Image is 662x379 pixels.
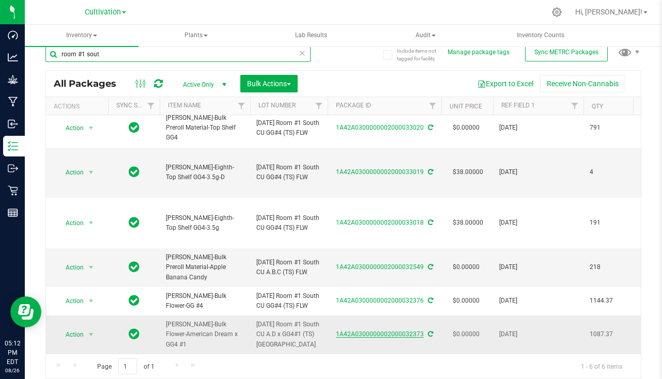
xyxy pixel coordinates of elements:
[254,25,368,46] a: Lab Results
[499,262,577,272] span: [DATE]
[525,43,608,61] button: Sync METRC Packages
[575,8,642,16] span: Hi, [PERSON_NAME]!
[336,102,371,109] a: Package ID
[166,113,244,143] span: [PERSON_NAME]-Bulk Preroll Material-Top Shelf GG4
[566,97,583,115] a: Filter
[281,31,341,40] span: Lab Results
[129,120,140,135] span: In Sync
[499,329,577,339] span: [DATE]
[256,213,321,233] span: [DATE] Room #1 South CU GG#4 (TS) FLW
[256,163,321,182] span: [DATE] Room #1 South CU GG#4 (TS) FLW
[85,294,98,308] span: select
[85,8,121,17] span: Cultivation
[8,52,18,62] inline-svg: Analytics
[573,358,630,374] span: 1 - 6 of 6 items
[166,163,244,182] span: [PERSON_NAME]-Eighth-Top Shelf GG4-3.5g-D
[85,260,98,275] span: select
[143,97,160,115] a: Filter
[8,141,18,151] inline-svg: Inventory
[258,102,296,109] a: Lot Number
[56,121,84,135] span: Action
[590,296,629,306] span: 1144.37
[168,102,201,109] a: Item Name
[140,25,253,46] a: Plants
[240,75,298,92] button: Bulk Actions
[8,163,18,173] inline-svg: Outbound
[499,167,577,177] span: [DATE]
[448,260,485,275] span: $0.00000
[501,102,535,109] a: Ref Field 1
[166,252,244,282] span: [PERSON_NAME]-Bulk Preroll Material-Apple Banana Candy
[426,297,433,304] span: Sync from Compliance System
[590,262,629,272] span: 218
[336,263,424,271] a: 1A42A0300000002000032549
[590,123,629,133] span: 791
[88,358,163,374] span: Page of 1
[129,260,140,274] span: In Sync
[45,46,311,62] input: Search Package ID, Item Name, SKU, Lot or Part Number...
[336,330,424,338] a: 1A42A0300000002000032373
[8,97,18,107] inline-svg: Manufacturing
[140,25,253,46] span: Plants
[54,78,127,89] span: All Packages
[448,120,485,135] span: $0.00000
[129,327,140,341] span: In Sync
[448,327,485,342] span: $0.00000
[8,30,18,40] inline-svg: Dashboard
[56,216,84,230] span: Action
[5,367,20,374] p: 08/26
[336,124,424,131] a: 1A42A0300000002000033020
[499,218,577,228] span: [DATE]
[25,25,138,46] a: Inventory
[590,329,629,339] span: 1087.37
[116,102,156,109] a: Sync Status
[8,74,18,85] inline-svg: Grow
[426,330,433,338] span: Sync from Compliance System
[590,167,629,177] span: 4
[166,213,244,233] span: [PERSON_NAME]-Eighth-Top Shelf GG4-3.5g
[85,121,98,135] span: select
[592,103,603,110] a: Qty
[129,215,140,230] span: In Sync
[336,219,424,226] a: 1A42A0300000002000033018
[503,31,578,40] span: Inventory Counts
[499,296,577,306] span: [DATE]
[8,208,18,218] inline-svg: Reports
[247,80,291,88] span: Bulk Actions
[471,75,540,92] button: Export to Excel
[426,263,433,271] span: Sync from Compliance System
[499,123,577,133] span: [DATE]
[85,216,98,230] span: select
[256,291,321,311] span: [DATE] Room #1 South CU GG#4 (TS) FLW
[540,75,625,92] button: Receive Non-Cannabis
[311,97,328,115] a: Filter
[56,165,84,180] span: Action
[56,260,84,275] span: Action
[118,358,137,374] input: 1
[426,219,433,226] span: Sync from Compliance System
[370,25,482,46] span: Audit
[550,7,563,17] div: Manage settings
[85,327,98,342] span: select
[129,165,140,179] span: In Sync
[448,48,510,57] button: Manage package tags
[233,97,250,115] a: Filter
[336,168,424,176] a: 1A42A0300000002000033019
[256,118,321,138] span: [DATE] Room #1 South CU GG#4 (TS) FLW
[369,25,483,46] a: Audit
[5,339,20,367] p: 05:12 PM EDT
[256,320,321,350] span: [DATE] Room #1 South CU A.D x GG4#1 (TS) [GEOGRAPHIC_DATA]
[8,119,18,129] inline-svg: Inbound
[166,320,244,350] span: [PERSON_NAME]-Bulk Flower-American Dream x GG4 #1
[450,103,482,110] a: Unit Price
[54,103,104,110] div: Actions
[424,97,441,115] a: Filter
[166,291,244,311] span: [PERSON_NAME]-Bulk Flower-GG #4
[85,165,98,180] span: select
[448,293,485,308] span: $0.00000
[129,293,140,308] span: In Sync
[256,258,321,277] span: [DATE] Room #1 South CU A.B.C (TS) FLW
[8,185,18,196] inline-svg: Retail
[448,215,488,230] span: $38.00000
